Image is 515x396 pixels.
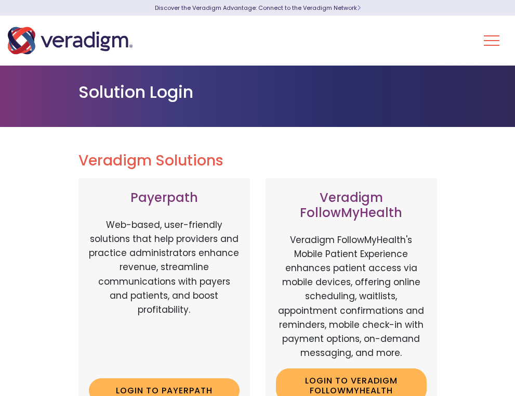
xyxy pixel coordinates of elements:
span: Learn More [357,4,361,12]
h1: Solution Login [78,82,437,102]
h2: Veradigm Solutions [78,152,437,170]
h3: Payerpath [89,190,240,206]
p: Web-based, user-friendly solutions that help providers and practice administrators enhance revenu... [89,218,240,371]
button: Toggle Navigation Menu [484,27,499,54]
img: Veradigm logo [8,23,133,58]
a: Discover the Veradigm Advantage: Connect to the Veradigm NetworkLearn More [155,4,361,12]
h3: Veradigm FollowMyHealth [276,190,427,221]
p: Veradigm FollowMyHealth's Mobile Patient Experience enhances patient access via mobile devices, o... [276,233,427,361]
